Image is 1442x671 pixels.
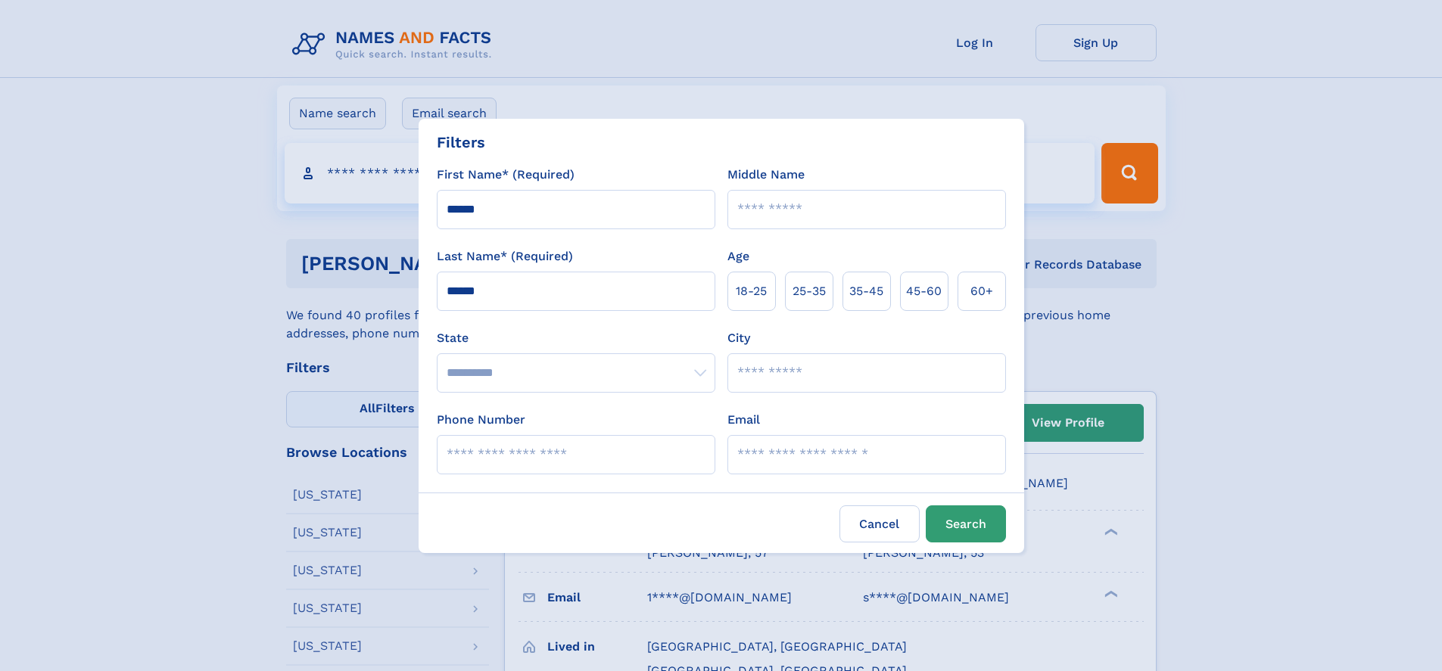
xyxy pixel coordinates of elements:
[793,282,826,300] span: 25‑35
[839,505,920,542] label: Cancel
[970,282,993,300] span: 60+
[906,282,942,300] span: 45‑60
[926,505,1006,542] button: Search
[736,282,767,300] span: 18‑25
[727,166,805,184] label: Middle Name
[849,282,883,300] span: 35‑45
[727,411,760,429] label: Email
[437,411,525,429] label: Phone Number
[437,329,715,347] label: State
[727,329,750,347] label: City
[437,131,485,154] div: Filters
[437,166,575,184] label: First Name* (Required)
[437,247,573,266] label: Last Name* (Required)
[727,247,749,266] label: Age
